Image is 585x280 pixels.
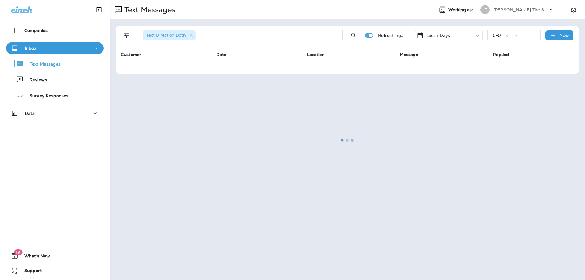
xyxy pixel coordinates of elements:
[14,249,22,255] span: 19
[6,42,104,54] button: Inbox
[90,4,108,16] button: Collapse Sidebar
[6,250,104,262] button: 19What's New
[6,73,104,86] button: Reviews
[25,111,35,116] p: Data
[6,24,104,37] button: Companies
[25,46,36,51] p: Inbox
[24,28,48,33] p: Companies
[6,57,104,70] button: Text Messages
[24,62,61,67] p: Text Messages
[18,268,42,275] span: Support
[6,107,104,119] button: Data
[23,77,47,83] p: Reviews
[559,33,569,38] p: New
[6,264,104,277] button: Support
[6,89,104,102] button: Survey Responses
[18,253,50,261] span: What's New
[23,93,68,99] p: Survey Responses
